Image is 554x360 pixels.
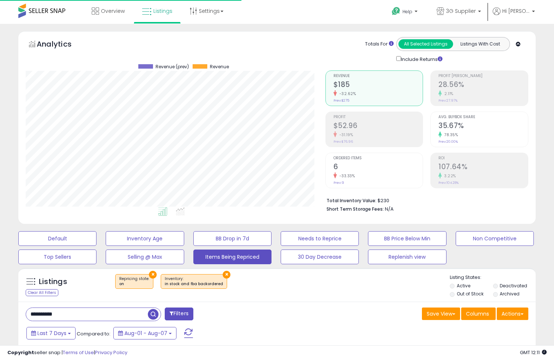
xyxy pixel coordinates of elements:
[442,132,458,138] small: 78.35%
[422,308,460,320] button: Save View
[457,291,484,297] label: Out of Stock
[113,327,176,339] button: Aug-01 - Aug-07
[334,156,423,160] span: Ordered Items
[18,250,96,264] button: Top Sellers
[438,163,528,172] h2: 107.64%
[165,308,193,320] button: Filters
[95,349,127,356] a: Privacy Policy
[7,349,127,356] div: seller snap | |
[337,91,356,97] small: -32.62%
[281,250,359,264] button: 30 Day Decrease
[438,80,528,90] h2: 28.56%
[77,330,110,337] span: Compared to:
[493,7,535,24] a: Hi [PERSON_NAME]
[327,197,376,204] b: Total Inventory Value:
[193,250,271,264] button: Items Being Repriced
[7,349,34,356] strong: Copyright
[153,7,172,15] span: Listings
[402,8,412,15] span: Help
[37,330,66,337] span: Last 7 Days
[106,231,184,246] button: Inventory Age
[368,250,446,264] button: Replenish view
[500,283,527,289] label: Deactivated
[386,1,425,24] a: Help
[450,274,536,281] p: Listing States:
[442,173,456,179] small: 3.22%
[124,330,167,337] span: Aug-01 - Aug-07
[438,121,528,131] h2: 35.67%
[106,250,184,264] button: Selling @ Max
[149,271,157,279] button: ×
[368,231,446,246] button: BB Price Below Min
[502,7,530,15] span: Hi [PERSON_NAME]
[165,281,223,287] div: in stock and fba backordered
[456,231,534,246] button: Non Competitive
[26,289,58,296] div: Clear All Filters
[337,132,353,138] small: -31.19%
[337,173,355,179] small: -33.33%
[446,7,476,15] span: 3G Supplier
[334,181,344,185] small: Prev: 9
[398,39,453,49] button: All Selected Listings
[461,308,496,320] button: Columns
[457,283,470,289] label: Active
[438,139,458,144] small: Prev: 20.00%
[281,231,359,246] button: Needs to Reprice
[193,231,271,246] button: BB Drop in 7d
[334,121,423,131] h2: $52.96
[26,327,76,339] button: Last 7 Days
[18,231,96,246] button: Default
[223,271,230,279] button: ×
[156,64,189,69] span: Revenue (prev)
[500,291,520,297] label: Archived
[334,139,353,144] small: Prev: $76.96
[391,55,451,63] div: Include Returns
[442,91,453,97] small: 2.11%
[119,281,149,287] div: on
[453,39,507,49] button: Listings With Cost
[438,74,528,78] span: Profit [PERSON_NAME]
[334,80,423,90] h2: $185
[466,310,489,317] span: Columns
[210,64,229,69] span: Revenue
[497,308,528,320] button: Actions
[39,277,67,287] h5: Listings
[165,276,223,287] span: Inventory :
[334,115,423,119] span: Profit
[365,41,394,48] div: Totals For
[334,163,423,172] h2: 6
[438,115,528,119] span: Avg. Buybox Share
[327,206,384,212] b: Short Term Storage Fees:
[63,349,94,356] a: Terms of Use
[520,349,547,356] span: 2025-08-15 12:11 GMT
[119,276,149,287] span: Repricing state :
[438,98,458,103] small: Prev: 27.97%
[438,156,528,160] span: ROI
[334,74,423,78] span: Revenue
[101,7,125,15] span: Overview
[37,39,86,51] h5: Analytics
[327,196,523,204] li: $230
[438,181,459,185] small: Prev: 104.28%
[334,98,349,103] small: Prev: $275
[385,206,394,212] span: N/A
[391,7,401,16] i: Get Help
